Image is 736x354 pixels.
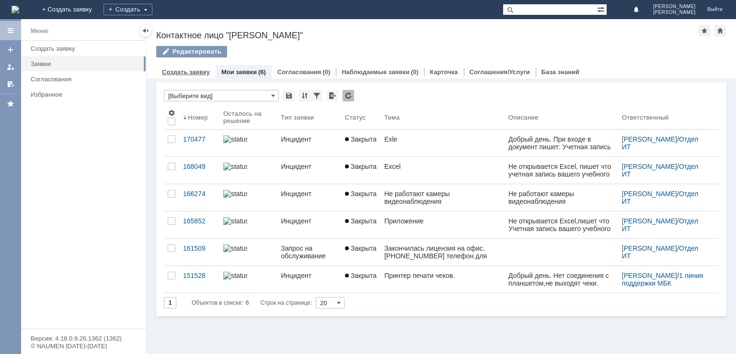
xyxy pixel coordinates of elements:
[341,211,380,238] a: Закрыта
[223,272,247,279] img: statusbar-100 (1).png
[219,184,277,211] a: statusbar-100 (1).png
[341,105,380,130] th: Статус
[384,190,501,205] div: Не работают камеры видеонаблюдения
[258,68,266,76] div: (6)
[281,114,314,121] div: Тип заявки
[31,25,48,37] div: Меню
[653,4,696,10] span: [PERSON_NAME]
[281,190,337,198] div: Инцидент
[192,299,243,306] span: Объектов в списке:
[27,41,144,56] a: Создать заявку
[223,190,247,198] img: statusbar-100 (1).png
[3,77,18,92] a: Мои согласования
[411,68,418,76] div: (0)
[470,68,530,76] a: Соглашения/Услуги
[341,266,380,293] a: Закрыта
[11,6,19,13] a: Перейти на домашнюю страницу
[179,130,219,156] a: 170477
[183,135,216,143] div: 170477
[622,135,677,143] a: [PERSON_NAME]
[183,190,216,198] div: 166274
[622,190,677,198] a: [PERSON_NAME]
[179,105,219,130] th: Номер
[17,23,78,31] span: [PHONE_NUMBER]
[27,56,144,71] a: Заявки
[277,266,341,293] a: Инцидент
[327,90,338,101] div: Экспорт списка
[31,91,129,98] div: Избранное
[31,60,140,67] div: Заявки
[341,239,380,265] a: Закрыта
[179,157,219,184] a: 168049
[103,4,152,15] div: Создать
[192,297,312,309] i: Строк на странице:
[31,343,136,349] div: © NAUMEN [DATE]-[DATE]
[622,190,700,205] a: Отдел ИТ
[277,68,322,76] a: Согласования
[341,184,380,211] a: Закрыта
[384,244,501,260] div: Закончилась лицензия на офис. [PHONE_NUMBER] телефон для связи
[342,68,409,76] a: Наблюдаемые заявки
[345,217,377,225] span: Закрыта
[3,42,18,57] a: Создать заявку
[622,217,707,232] div: /
[277,130,341,156] a: Инцидент
[622,114,669,121] div: Ответственный
[622,244,700,260] a: Отдел ИТ
[345,190,377,198] span: Закрыта
[345,244,377,252] span: Закрыта
[183,163,216,170] div: 168049
[345,135,377,143] span: Закрыта
[384,135,501,143] div: Еxle
[699,25,710,36] div: Добавить в избранное
[281,217,337,225] div: Инцидент
[27,72,144,87] a: Согласования
[179,184,219,211] a: 166274
[380,266,505,293] a: Принтер печати чеков.
[622,190,707,205] div: /
[653,10,696,15] span: [PERSON_NAME]
[622,217,677,225] a: [PERSON_NAME]
[183,217,216,225] div: 165852
[281,135,337,143] div: Инцидент
[179,211,219,238] a: 165852
[343,90,354,101] div: Обновлять список
[179,239,219,265] a: 161509
[219,130,277,156] a: statusbar-100 (1).png
[618,105,711,130] th: Ответственный
[299,90,310,101] div: Сортировка...
[622,163,677,170] a: [PERSON_NAME]
[277,105,341,130] th: Тип заявки
[714,25,726,36] div: Сделать домашней страницей
[31,76,140,83] div: Согласования
[380,130,505,156] a: Еxle
[384,217,501,225] div: Приложение
[622,135,707,151] div: /
[384,163,501,170] div: Excel
[11,6,19,13] img: logo
[277,157,341,184] a: Инцидент
[622,244,677,252] a: [PERSON_NAME]
[219,157,277,184] a: statusbar-100 (1).png
[622,272,707,287] div: /
[341,157,380,184] a: Закрыта
[380,211,505,238] a: Приложение
[345,272,377,279] span: Закрыта
[380,105,505,130] th: Тема
[541,68,579,76] a: База знаний
[622,272,705,287] a: 1 линия поддержки МБК
[322,68,330,76] div: (0)
[183,272,216,279] div: 151528
[223,163,247,170] img: statusbar-100 (1).png
[281,244,337,260] div: Запрос на обслуживание
[183,244,216,252] div: 161509
[341,130,380,156] a: Закрыта
[3,59,18,75] a: Мои заявки
[345,163,377,170] span: Закрыта
[384,272,501,279] div: Принтер печати чеков.
[219,239,277,265] a: statusbar-100 (1).png
[140,25,151,36] div: Скрыть меню
[277,239,341,265] a: Запрос на обслуживание
[622,135,700,151] a: Отдел ИТ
